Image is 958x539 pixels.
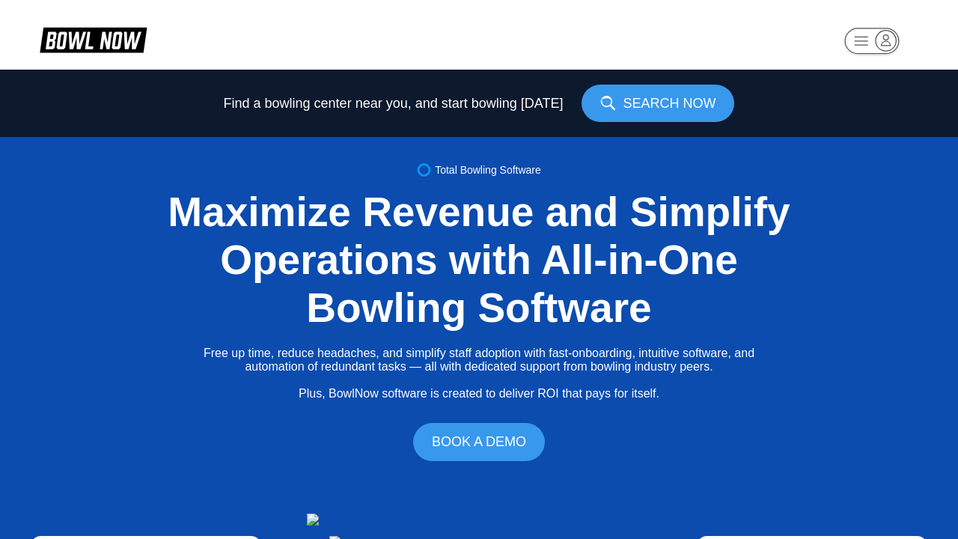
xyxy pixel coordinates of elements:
div: Maximize Revenue and Simplify Operations with All-in-One Bowling Software [142,188,816,332]
span: Total Bowling Software [435,164,541,176]
p: Free up time, reduce headaches, and simplify staff adoption with fast-onboarding, intuitive softw... [204,347,754,401]
a: BOOK A DEMO [413,423,545,461]
span: Find a bowling center near you, and start bowling [DATE] [224,96,564,111]
a: SEARCH NOW [582,85,734,122]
